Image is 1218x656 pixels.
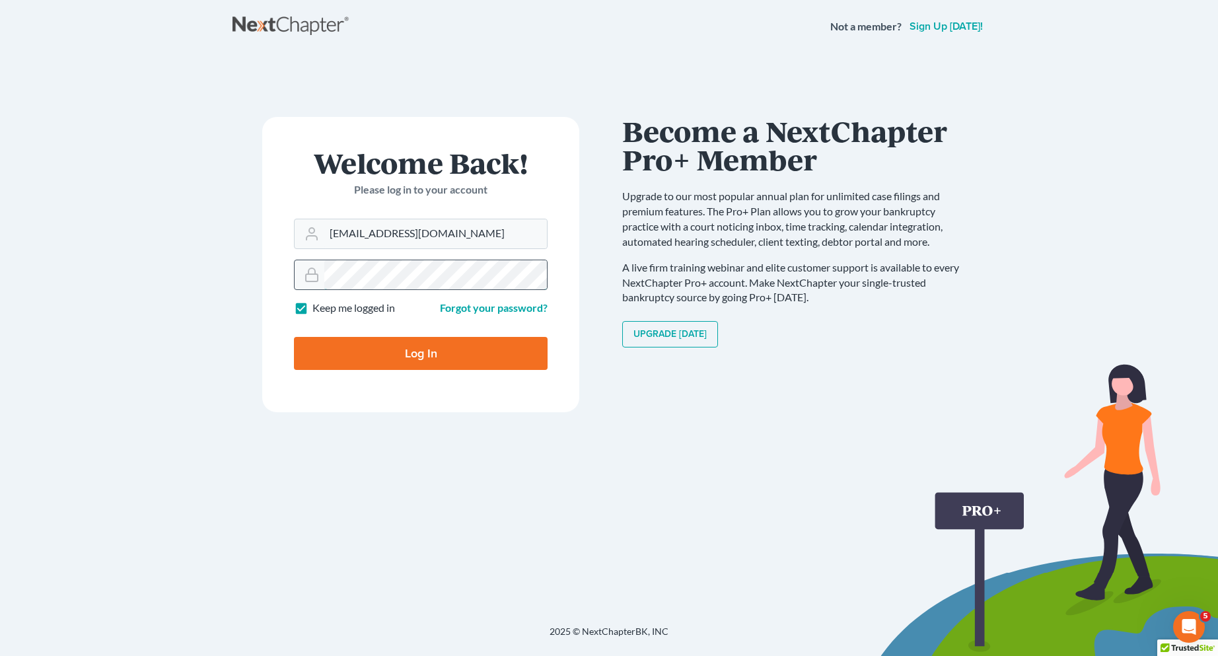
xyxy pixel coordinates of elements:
span: 5 [1200,611,1211,622]
iframe: Intercom live chat [1173,611,1205,643]
a: Sign up [DATE]! [907,21,985,32]
label: Keep me logged in [312,301,395,316]
strong: Not a member? [830,19,902,34]
p: Upgrade to our most popular annual plan for unlimited case filings and premium features. The Pro+... [622,189,972,249]
a: Upgrade [DATE] [622,321,718,347]
a: Forgot your password? [440,301,548,314]
h1: Welcome Back! [294,149,548,177]
input: Log In [294,337,548,370]
div: 2025 © NextChapterBK, INC [233,625,985,649]
p: Please log in to your account [294,182,548,198]
h1: Become a NextChapter Pro+ Member [622,117,972,173]
input: Email Address [324,219,547,248]
p: A live firm training webinar and elite customer support is available to every NextChapter Pro+ ac... [622,260,972,306]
